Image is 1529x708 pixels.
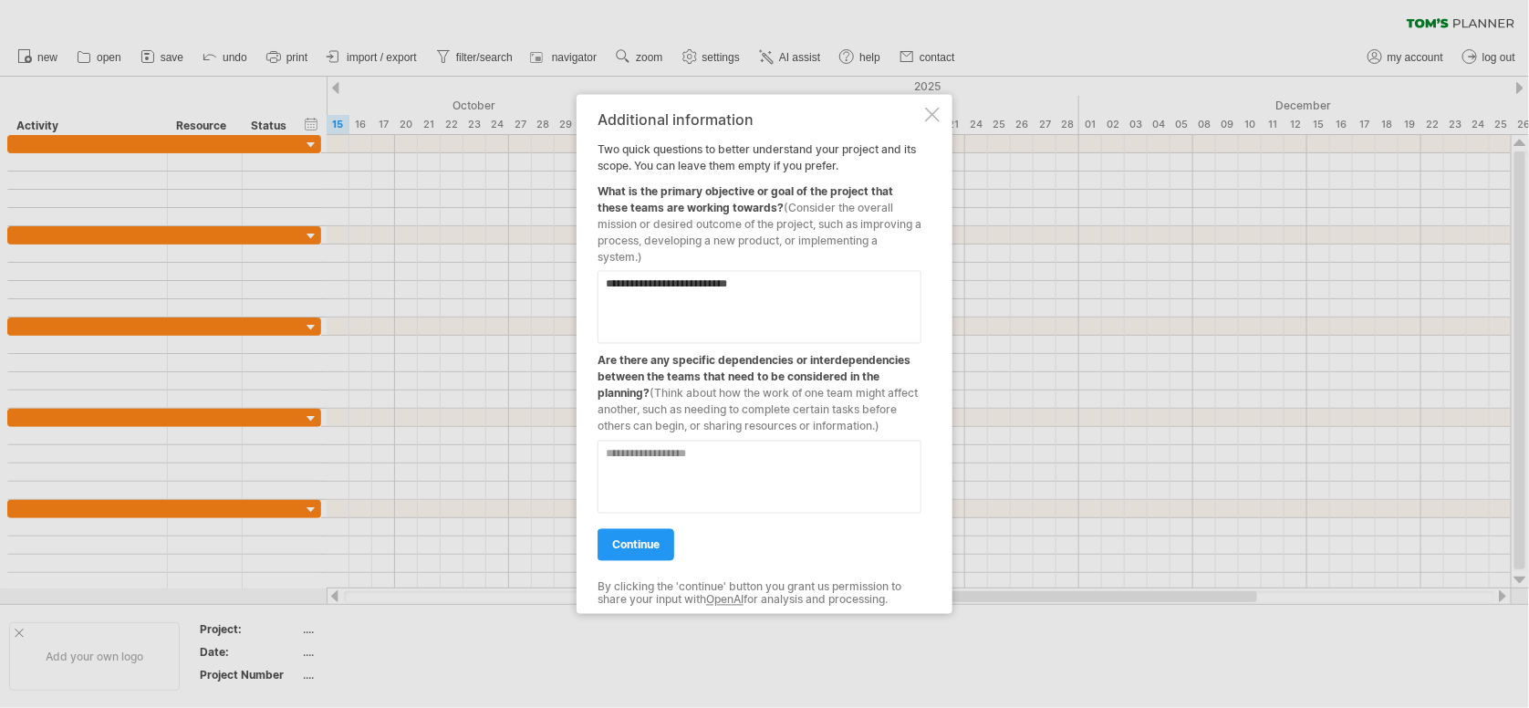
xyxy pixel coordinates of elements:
div: Are there any specific dependencies or interdependencies between the teams that need to be consid... [598,344,921,435]
span: (Think about how the work of one team might affect another, such as needing to complete certain t... [598,387,918,433]
div: Two quick questions to better understand your project and its scope. You can leave them empty if ... [598,111,921,598]
a: OpenAI [706,593,744,607]
div: Additional information [598,111,921,128]
a: continue [598,529,674,561]
span: continue [612,538,660,552]
div: By clicking the 'continue' button you grant us permission to share your input with for analysis a... [598,581,921,608]
div: What is the primary objective or goal of the project that these teams are working towards? [598,174,921,265]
